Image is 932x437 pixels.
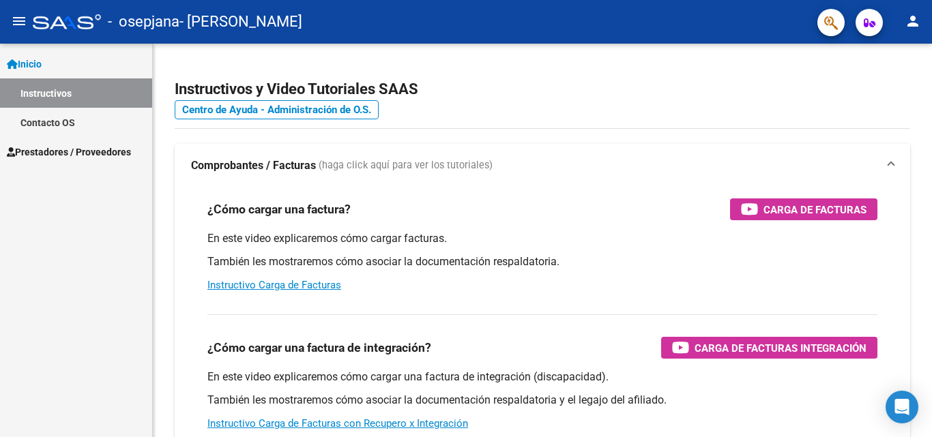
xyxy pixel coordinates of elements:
strong: Comprobantes / Facturas [191,158,316,173]
p: También les mostraremos cómo asociar la documentación respaldatoria y el legajo del afiliado. [207,393,877,408]
a: Centro de Ayuda - Administración de O.S. [175,100,379,119]
div: Open Intercom Messenger [886,391,918,423]
p: También les mostraremos cómo asociar la documentación respaldatoria. [207,254,877,269]
span: Carga de Facturas Integración [695,340,867,357]
a: Instructivo Carga de Facturas con Recupero x Integración [207,417,468,430]
p: En este video explicaremos cómo cargar una factura de integración (discapacidad). [207,370,877,385]
span: Carga de Facturas [763,201,867,218]
h3: ¿Cómo cargar una factura? [207,200,351,219]
a: Instructivo Carga de Facturas [207,279,341,291]
mat-expansion-panel-header: Comprobantes / Facturas (haga click aquí para ver los tutoriales) [175,144,910,187]
span: - [PERSON_NAME] [179,7,302,37]
span: (haga click aquí para ver los tutoriales) [319,158,493,173]
span: Inicio [7,57,42,72]
button: Carga de Facturas [730,198,877,220]
h2: Instructivos y Video Tutoriales SAAS [175,76,910,102]
mat-icon: menu [11,13,27,29]
h3: ¿Cómo cargar una factura de integración? [207,338,431,357]
button: Carga de Facturas Integración [661,337,877,359]
span: Prestadores / Proveedores [7,145,131,160]
p: En este video explicaremos cómo cargar facturas. [207,231,877,246]
span: - osepjana [108,7,179,37]
mat-icon: person [905,13,921,29]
